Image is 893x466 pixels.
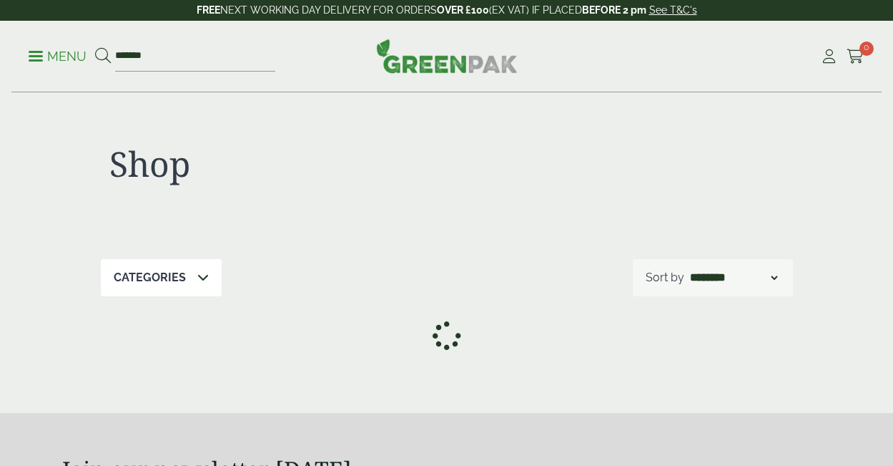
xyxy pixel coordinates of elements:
[687,269,780,286] select: Shop order
[649,4,697,16] a: See T&C's
[376,39,518,73] img: GreenPak Supplies
[109,143,438,185] h1: Shop
[437,4,489,16] strong: OVER £100
[197,4,220,16] strong: FREE
[114,269,186,286] p: Categories
[29,48,87,65] p: Menu
[859,42,874,56] span: 0
[847,49,864,64] i: Cart
[29,48,87,62] a: Menu
[820,49,838,64] i: My Account
[582,4,646,16] strong: BEFORE 2 pm
[646,269,684,286] p: Sort by
[847,46,864,67] a: 0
